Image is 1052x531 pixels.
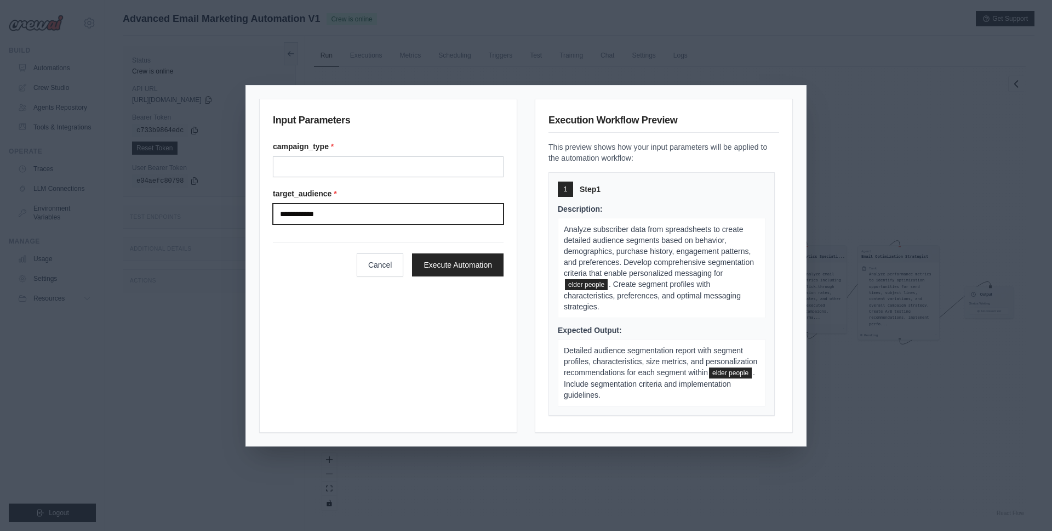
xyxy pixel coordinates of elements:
label: campaign_type [273,141,504,152]
h3: Input Parameters [273,112,504,132]
h3: Execution Workflow Preview [548,112,779,133]
label: target_audience [273,188,504,199]
span: Step 1 [580,184,601,195]
button: Execute Automation [412,253,504,276]
span: . Create segment profiles with characteristics, preferences, and optimal messaging strategies. [564,280,741,311]
span: Detailed audience segmentation report with segment profiles, characteristics, size metrics, and p... [564,346,757,377]
iframe: Chat Widget [997,478,1052,531]
span: target_audience [565,279,608,290]
span: Expected Output: [558,326,622,335]
span: 1 [564,185,568,194]
span: target_audience [709,368,752,379]
p: This preview shows how your input parameters will be applied to the automation workflow: [548,142,779,163]
span: . Include segmentation criteria and implementation guidelines. [564,368,755,399]
button: Cancel [357,253,404,276]
span: Description: [558,205,603,213]
span: Analyze subscriber data from spreadsheets to create detailed audience segments based on behavior,... [564,225,754,278]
